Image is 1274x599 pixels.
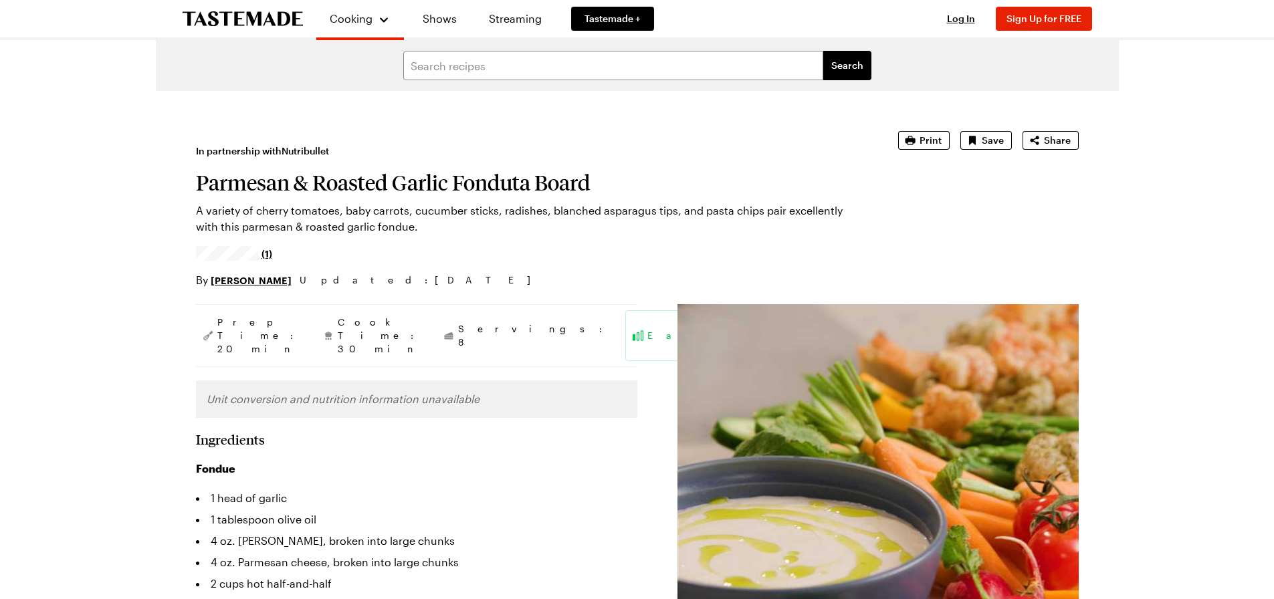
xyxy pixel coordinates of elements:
span: Servings: 8 [458,322,609,349]
span: Sign Up for FREE [1006,13,1081,24]
li: 4 oz. [PERSON_NAME], broken into large chunks [196,530,637,552]
span: Tastemade + [585,12,641,25]
li: 2 cups hot half-and-half [196,573,637,594]
span: Prep Time: 20 min [217,316,300,356]
span: Cook Time: 30 min [338,316,421,356]
span: (1) [261,247,272,260]
div: In partnership with Nutribullet [196,139,861,162]
h2: Ingredients [196,431,265,447]
i: Unit conversion and nutrition information unavailable [207,391,480,407]
span: Easy [647,329,722,342]
h3: Fondue [196,461,637,477]
button: Share [1023,131,1079,150]
span: Updated : [DATE] [300,273,544,287]
button: filters [823,51,871,80]
span: Log In [947,13,975,24]
span: Search [831,59,863,72]
button: Print [898,131,950,150]
p: A variety of cherry tomatoes, baby carrots, cucumber sticks, radishes, blanched asparagus tips, a... [196,203,861,235]
span: Cooking [330,12,373,25]
li: 4 oz. Parmesan cheese, broken into large chunks [196,552,637,573]
button: Log In [934,12,988,25]
a: Tastemade + [571,7,654,31]
p: By [196,272,292,288]
a: [PERSON_NAME] [211,273,292,287]
span: Save [982,134,1004,147]
button: Sign Up for FREE [996,7,1092,31]
li: 1 tablespoon olive oil [196,509,637,530]
span: Share [1044,134,1071,147]
button: Save recipe [960,131,1012,150]
h1: Parmesan & Roasted Garlic Fonduta Board [196,170,861,195]
span: Print [920,134,942,147]
button: Cooking [330,5,391,32]
li: 1 head of garlic [196,487,637,509]
a: To Tastemade Home Page [183,11,303,27]
a: 1/5 stars from 1 reviews [196,248,273,259]
input: Search recipes [403,51,823,80]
